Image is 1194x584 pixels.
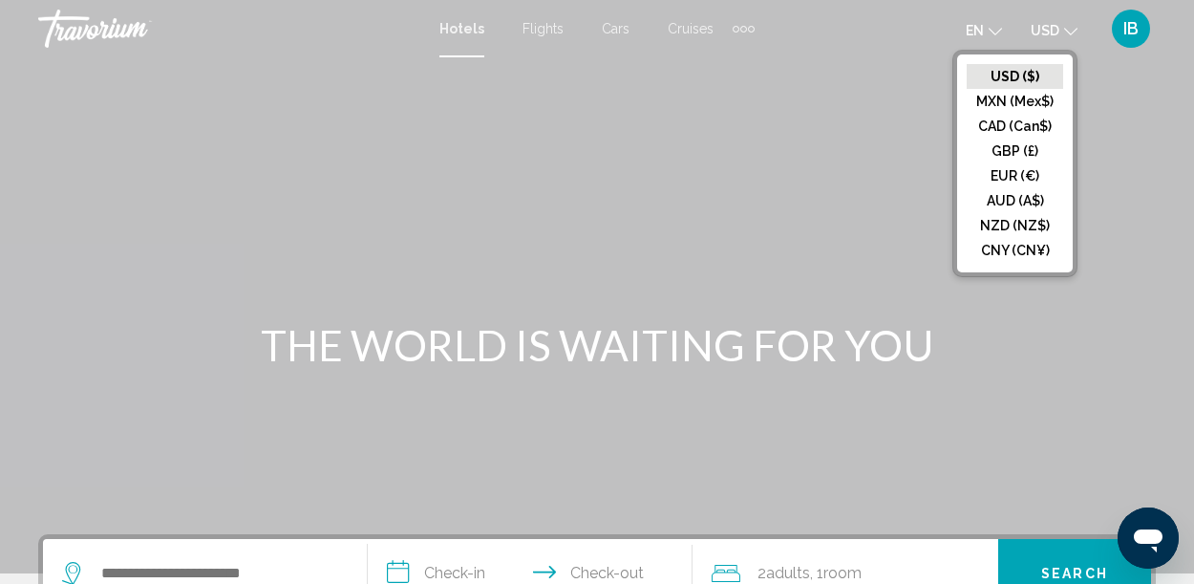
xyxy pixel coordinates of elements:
[967,188,1063,213] button: AUD (A$)
[967,139,1063,163] button: GBP (£)
[966,16,1002,44] button: Change language
[668,21,714,36] a: Cruises
[966,23,984,38] span: en
[1118,508,1179,569] iframe: Button to launch messaging window
[766,564,810,582] span: Adults
[1106,9,1156,49] button: User Menu
[967,163,1063,188] button: EUR (€)
[967,114,1063,139] button: CAD (Can$)
[823,564,862,582] span: Room
[1041,567,1108,582] span: Search
[967,238,1063,263] button: CNY (CN¥)
[967,89,1063,114] button: MXN (Mex$)
[239,320,955,370] h1: THE WORLD IS WAITING FOR YOU
[733,13,755,44] button: Extra navigation items
[602,21,629,36] a: Cars
[439,21,484,36] a: Hotels
[1123,19,1139,38] span: IB
[522,21,564,36] a: Flights
[967,64,1063,89] button: USD ($)
[38,10,420,48] a: Travorium
[1031,23,1059,38] span: USD
[967,213,1063,238] button: NZD (NZ$)
[1031,16,1077,44] button: Change currency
